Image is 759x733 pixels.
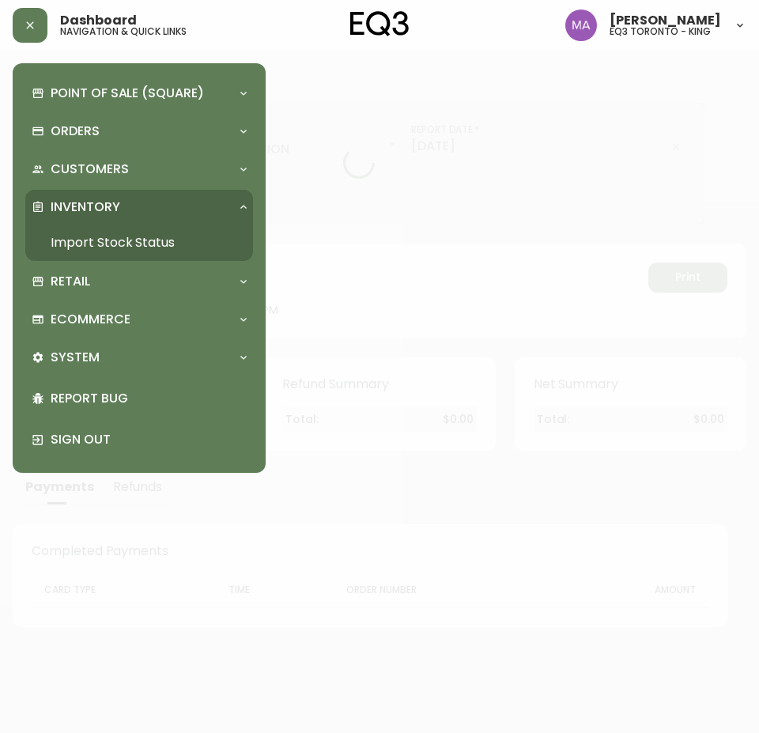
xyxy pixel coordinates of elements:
[25,302,253,337] div: Ecommerce
[25,114,253,149] div: Orders
[25,76,253,111] div: Point of Sale (Square)
[51,349,100,366] p: System
[610,27,711,36] h5: eq3 toronto - king
[25,419,253,460] div: Sign Out
[25,152,253,187] div: Customers
[350,11,409,36] img: logo
[51,273,90,290] p: Retail
[51,431,247,448] p: Sign Out
[51,198,120,216] p: Inventory
[565,9,597,41] img: 4f0989f25cbf85e7eb2537583095d61e
[51,123,100,140] p: Orders
[51,161,129,178] p: Customers
[610,14,721,27] span: [PERSON_NAME]
[25,190,253,225] div: Inventory
[25,340,253,375] div: System
[25,225,253,261] a: Import Stock Status
[60,14,137,27] span: Dashboard
[60,27,187,36] h5: navigation & quick links
[51,311,130,328] p: Ecommerce
[25,378,253,419] div: Report Bug
[25,264,253,299] div: Retail
[51,390,247,407] p: Report Bug
[51,85,204,102] p: Point of Sale (Square)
